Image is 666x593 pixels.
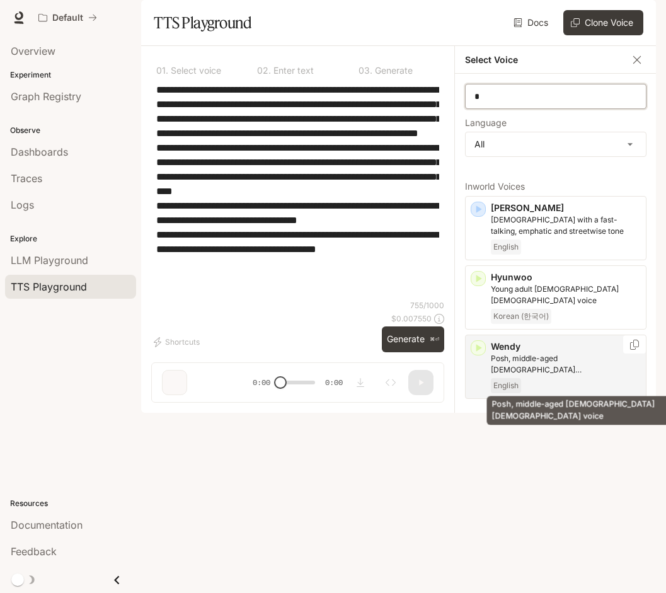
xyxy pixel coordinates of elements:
button: Clone Voice [563,10,643,35]
p: Enter text [271,66,314,75]
p: Inworld Voices [465,182,646,191]
p: Hyunwoo [491,271,641,284]
p: $ 0.007550 [391,313,432,324]
p: [PERSON_NAME] [491,202,641,214]
h1: TTS Playground [154,10,251,35]
p: Wendy [491,340,641,353]
p: ⌘⏎ [430,336,439,343]
button: All workspaces [33,5,103,30]
p: Generate [372,66,413,75]
p: Select voice [168,66,221,75]
button: Copy Voice ID [628,340,641,350]
p: Young adult Korean male voice [491,284,641,306]
p: Posh, middle-aged British female voice [491,353,641,376]
span: English [491,239,521,255]
a: Docs [511,10,553,35]
button: Generate⌘⏎ [382,326,444,352]
p: 0 2 . [257,66,271,75]
p: Language [465,118,507,127]
p: Male with a fast-talking, emphatic and streetwise tone [491,214,641,237]
button: Shortcuts [151,332,205,352]
span: Korean (한국어) [491,309,551,324]
span: English [491,378,521,393]
p: Default [52,13,83,23]
div: All [466,132,646,156]
p: 0 3 . [359,66,372,75]
p: 0 1 . [156,66,168,75]
p: 755 / 1000 [410,300,444,311]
